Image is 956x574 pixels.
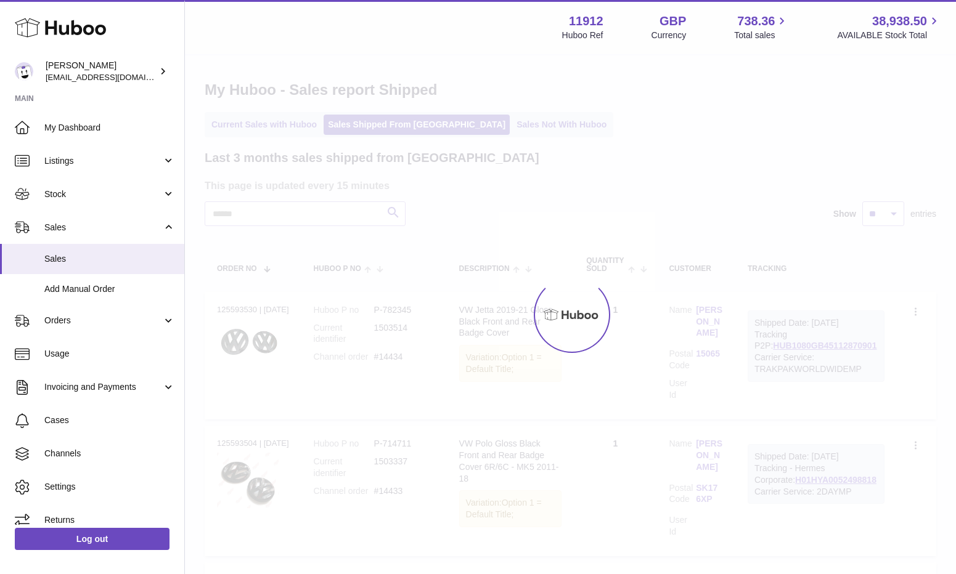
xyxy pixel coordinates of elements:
[44,283,175,295] span: Add Manual Order
[44,253,175,265] span: Sales
[44,188,162,200] span: Stock
[44,315,162,326] span: Orders
[660,13,686,30] strong: GBP
[652,30,687,41] div: Currency
[44,514,175,526] span: Returns
[734,13,789,41] a: 738.36 Total sales
[562,30,603,41] div: Huboo Ref
[837,13,941,41] a: 38,938.50 AVAILABLE Stock Total
[44,348,175,360] span: Usage
[44,448,175,459] span: Channels
[46,72,181,82] span: [EMAIL_ADDRESS][DOMAIN_NAME]
[44,222,162,233] span: Sales
[44,381,162,393] span: Invoicing and Payments
[15,528,170,550] a: Log out
[569,13,603,30] strong: 11912
[44,481,175,493] span: Settings
[837,30,941,41] span: AVAILABLE Stock Total
[872,13,927,30] span: 38,938.50
[737,13,775,30] span: 738.36
[44,414,175,426] span: Cases
[44,155,162,167] span: Listings
[46,60,157,83] div: [PERSON_NAME]
[734,30,789,41] span: Total sales
[15,62,33,81] img: info@carbonmyride.com
[44,122,175,134] span: My Dashboard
